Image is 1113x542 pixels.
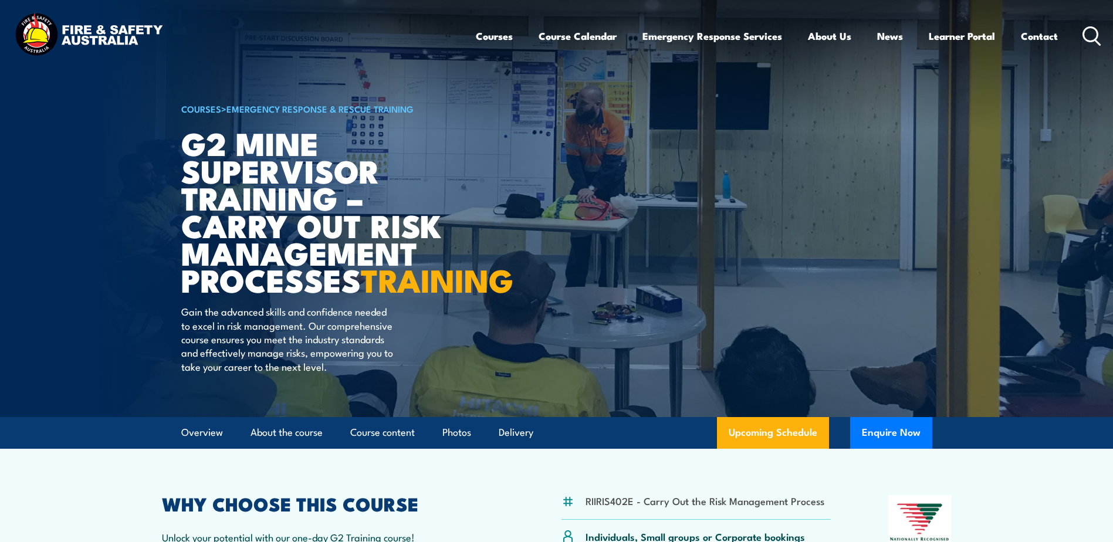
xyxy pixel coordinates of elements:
[642,21,782,52] a: Emergency Response Services
[181,304,395,373] p: Gain the advanced skills and confidence needed to excel in risk management. Our comprehensive cou...
[361,255,513,303] strong: TRAINING
[499,417,533,448] a: Delivery
[442,417,471,448] a: Photos
[808,21,851,52] a: About Us
[181,102,221,115] a: COURSES
[877,21,903,52] a: News
[181,417,223,448] a: Overview
[226,102,414,115] a: Emergency Response & Rescue Training
[350,417,415,448] a: Course content
[717,417,829,449] a: Upcoming Schedule
[251,417,323,448] a: About the course
[929,21,995,52] a: Learner Portal
[1021,21,1058,52] a: Contact
[586,494,824,507] li: RIIRIS402E - Carry Out the Risk Management Process
[539,21,617,52] a: Course Calendar
[476,21,513,52] a: Courses
[850,417,932,449] button: Enquire Now
[181,101,471,116] h6: >
[181,129,471,293] h1: G2 Mine Supervisor Training – Carry Out Risk Management Processes
[162,495,505,511] h2: WHY CHOOSE THIS COURSE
